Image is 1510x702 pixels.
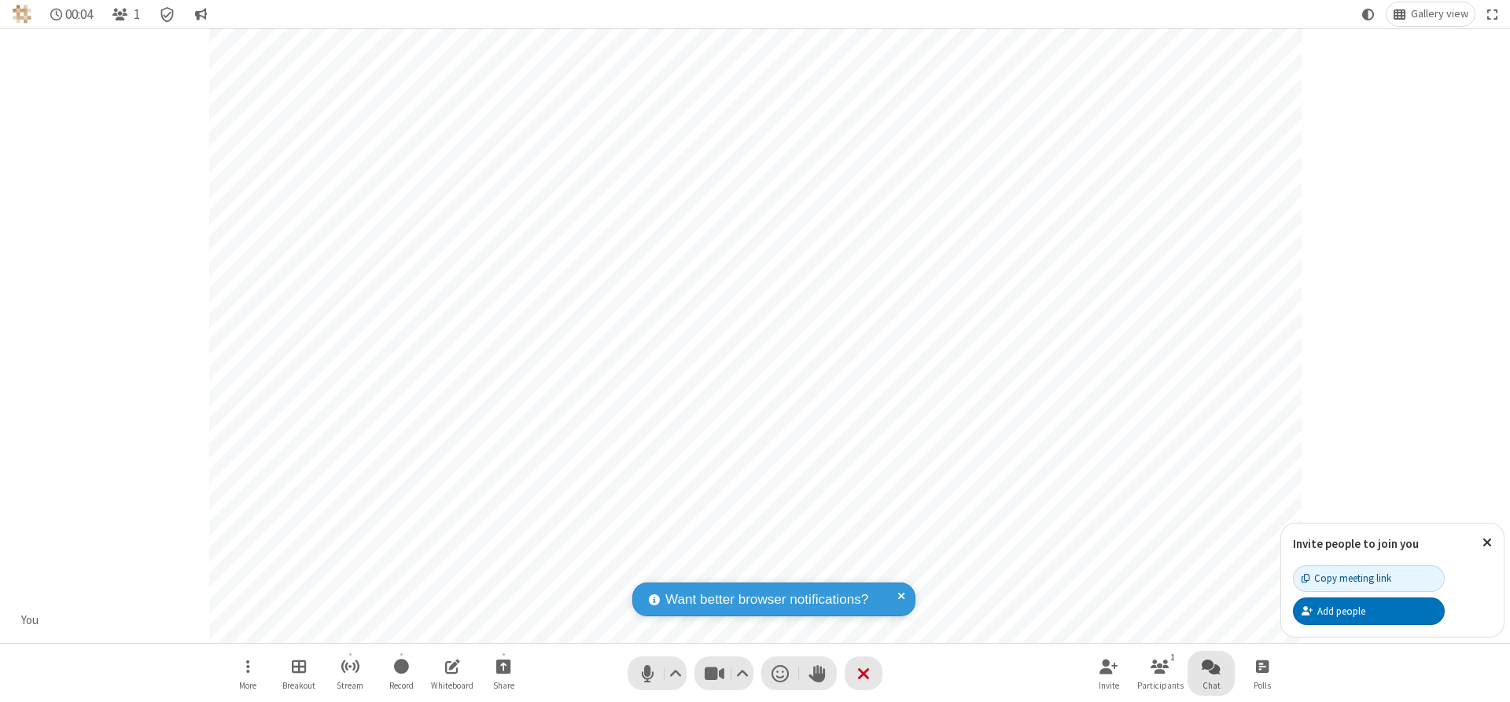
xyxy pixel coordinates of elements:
button: Mute (Alt+A) [628,656,687,690]
div: Copy meeting link [1302,571,1391,586]
button: Add people [1293,597,1445,624]
span: Participants [1137,681,1184,690]
button: Conversation [188,2,213,26]
span: 00:04 [65,7,93,22]
button: Start recording [377,651,425,696]
button: Start streaming [326,651,374,696]
button: End or leave meeting [845,656,882,690]
span: Stream [337,681,363,690]
div: Timer [44,2,100,26]
button: Manage Breakout Rooms [275,651,322,696]
button: Audio settings [665,656,687,690]
span: Share [493,681,514,690]
button: Send a reaction [761,656,799,690]
span: Chat [1202,681,1221,690]
button: Open menu [224,651,271,696]
button: Raise hand [799,656,837,690]
span: 1 [134,7,140,22]
span: Polls [1254,681,1271,690]
button: Using system theme [1356,2,1381,26]
button: Invite participants (Alt+I) [1085,651,1132,696]
button: Fullscreen [1481,2,1504,26]
span: More [239,681,256,690]
div: Meeting details Encryption enabled [153,2,182,26]
label: Invite people to join you [1293,536,1419,551]
span: Invite [1099,681,1119,690]
button: Stop video (Alt+V) [694,656,753,690]
button: Video setting [732,656,753,690]
button: Open participant list [105,2,146,26]
span: Want better browser notifications? [665,590,868,610]
span: Record [389,681,414,690]
div: 1 [1166,650,1180,664]
button: Change layout [1387,2,1475,26]
button: Start sharing [480,651,527,696]
button: Open shared whiteboard [429,651,476,696]
button: Open chat [1188,651,1235,696]
button: Copy meeting link [1293,565,1445,592]
div: You [16,612,45,630]
span: Whiteboard [431,681,473,690]
button: Open participant list [1136,651,1184,696]
span: Breakout [282,681,315,690]
img: QA Selenium DO NOT DELETE OR CHANGE [13,5,31,24]
span: Gallery view [1411,8,1468,20]
button: Close popover [1471,524,1504,562]
button: Open poll [1239,651,1286,696]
